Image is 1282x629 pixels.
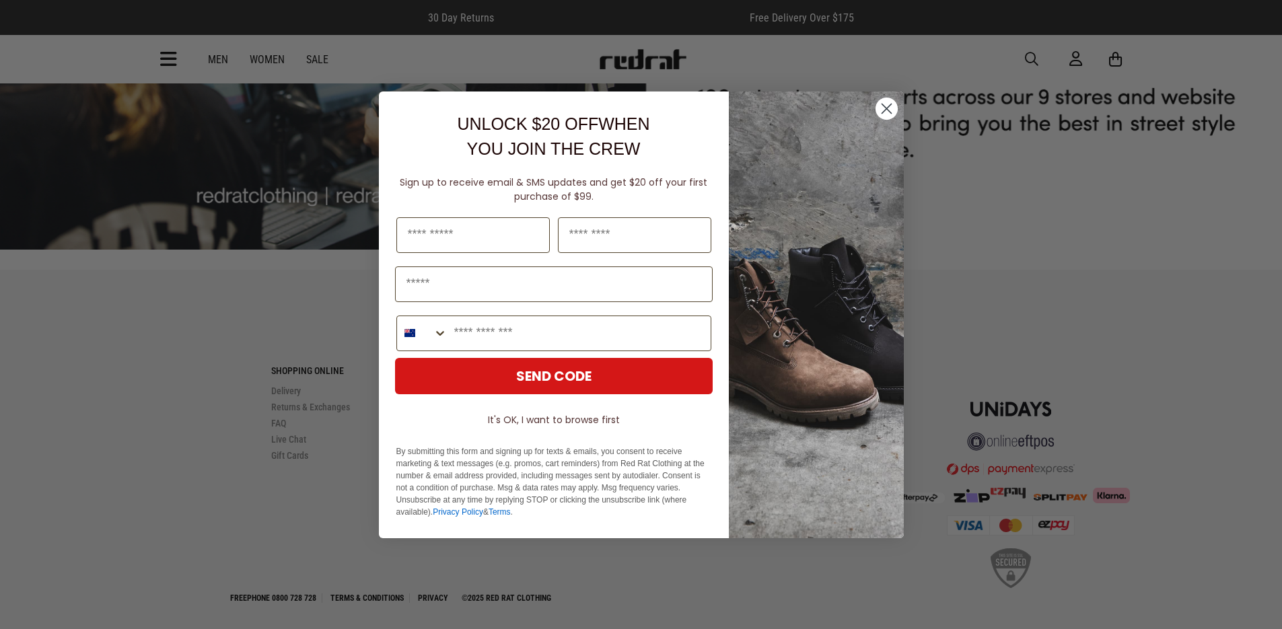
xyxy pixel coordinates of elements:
a: Privacy Policy [433,507,483,517]
input: First Name [396,217,550,253]
button: It's OK, I want to browse first [395,408,713,432]
a: Terms [489,507,511,517]
span: Sign up to receive email & SMS updates and get $20 off your first purchase of $99. [400,176,707,203]
img: NZ [404,328,415,338]
p: By submitting this form and signing up for texts & emails, you consent to receive marketing & tex... [396,445,711,518]
img: f7662613-148e-4c88-9575-6c6b5b55a647.jpeg [729,91,904,538]
span: UNLOCK $20 OFF [457,114,598,133]
button: Search Countries [397,316,448,350]
input: Email [395,266,713,302]
button: Close dialog [875,97,898,120]
button: SEND CODE [395,358,713,394]
span: YOU JOIN THE CREW [467,139,641,158]
span: WHEN [598,114,649,133]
